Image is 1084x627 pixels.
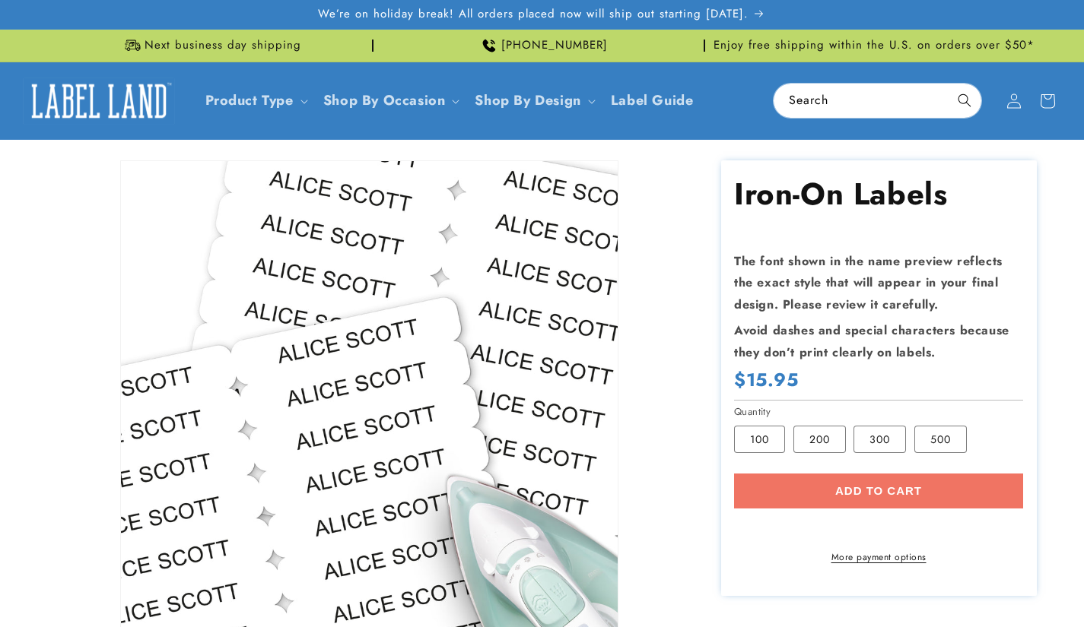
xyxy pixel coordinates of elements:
label: 500 [914,426,967,453]
label: 300 [854,426,906,453]
button: Search [948,84,981,117]
a: Label Guide [602,83,703,119]
div: Announcement [711,30,1037,62]
span: Label Guide [611,92,694,109]
label: 100 [734,426,785,453]
a: More payment options [734,550,1023,564]
a: Product Type [205,90,294,110]
span: We’re on holiday break! All orders placed now will ship out starting [DATE]. [318,7,749,22]
label: 200 [793,426,846,453]
legend: Quantity [734,404,772,420]
summary: Shop By Design [466,83,601,119]
summary: Shop By Occasion [314,83,466,119]
span: $15.95 [734,368,799,391]
strong: Avoid dashes and special characters because they don’t print clearly on labels. [734,321,1009,361]
span: Enjoy free shipping within the U.S. on orders over $50* [714,38,1035,53]
a: Label Land [17,71,181,130]
summary: Product Type [196,83,314,119]
span: Next business day shipping [145,38,301,53]
strong: The font shown in the name preview reflects the exact style that will appear in your final design... [734,252,1003,314]
img: Label Land [23,78,175,125]
span: [PHONE_NUMBER] [501,38,608,53]
div: Announcement [380,30,705,62]
a: Shop By Design [475,90,580,110]
div: Announcement [48,30,374,62]
h1: Iron-On Labels [734,174,1023,214]
span: Shop By Occasion [323,92,446,109]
